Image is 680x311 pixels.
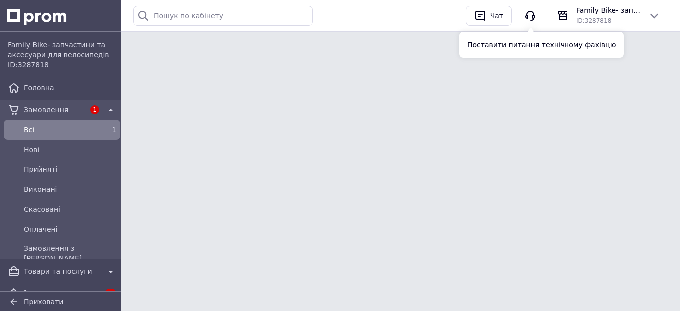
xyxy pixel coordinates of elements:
span: Виконані [24,184,116,194]
span: Замовлення [24,105,85,115]
span: 1 [90,105,99,114]
span: Товари та послуги [24,266,101,276]
span: ID: 3287818 [576,17,611,24]
span: Оплачені [24,224,116,234]
span: 1 [112,126,116,134]
span: Прийняті [24,164,116,174]
input: Пошук по кабінету [133,6,313,26]
span: 10 [105,289,116,298]
span: Нові [24,145,116,155]
span: Скасовані [24,204,116,214]
span: ID: 3287818 [8,61,49,69]
button: Чат [466,6,512,26]
span: Family Bike- запчастини та аксесуари для велосипедів [576,5,640,15]
span: Головна [24,83,116,93]
span: Замовлення з [PERSON_NAME] [24,243,116,263]
span: Приховати [24,298,63,306]
span: [DEMOGRAPHIC_DATA] [24,288,101,298]
span: Всi [24,125,97,135]
div: Чат [488,8,505,23]
div: Поставити питання технічному фахівцю [459,32,624,58]
span: Family Bike- запчастини та аксесуари для велосипедів [8,40,116,60]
